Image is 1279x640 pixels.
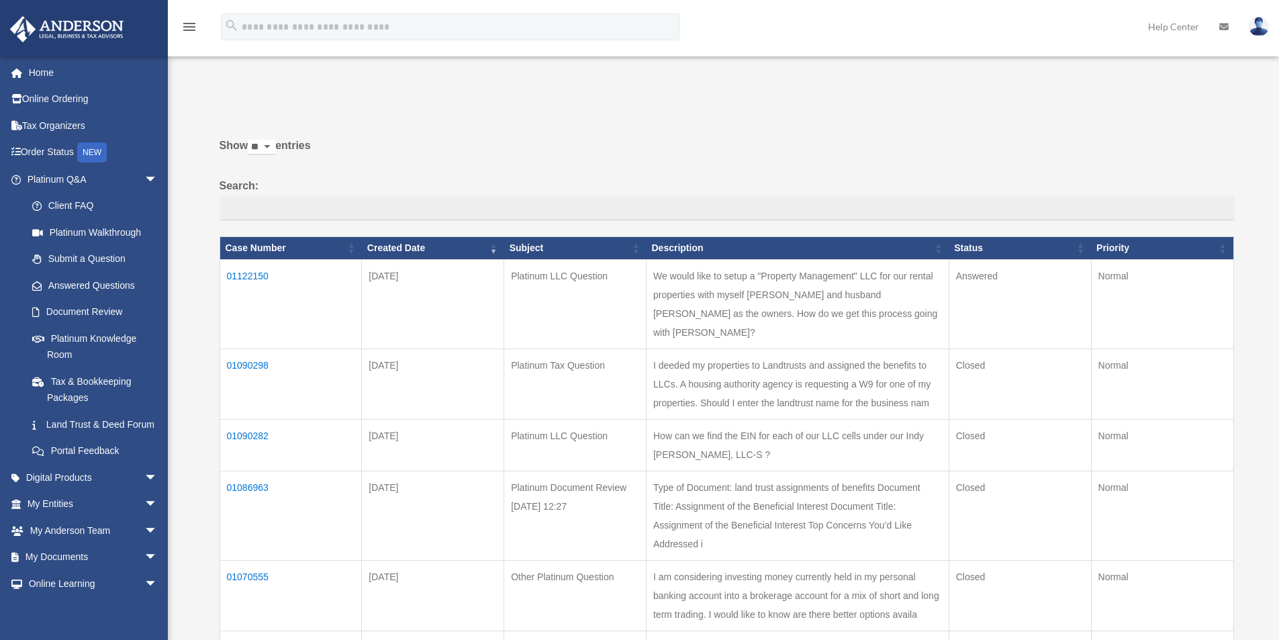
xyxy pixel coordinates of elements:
i: search [224,18,239,33]
td: [DATE] [362,560,504,631]
td: 01122150 [220,259,362,349]
a: Tax Organizers [9,112,178,139]
td: Normal [1091,419,1233,471]
td: 01070555 [220,560,362,631]
i: menu [181,19,197,35]
td: [DATE] [362,419,504,471]
label: Show entries [220,136,1234,169]
td: Closed [949,419,1091,471]
td: Platinum Document Review [DATE] 12:27 [504,471,647,560]
td: We would like to setup a "Property Management" LLC for our rental properties with myself [PERSON_... [646,259,949,349]
th: Created Date: activate to sort column ascending [362,237,504,260]
th: Subject: activate to sort column ascending [504,237,647,260]
img: User Pic [1249,17,1269,36]
span: arrow_drop_down [144,464,171,492]
span: arrow_drop_down [144,544,171,572]
a: Platinum Knowledge Room [19,325,171,368]
td: Closed [949,560,1091,631]
td: Normal [1091,349,1233,419]
td: 01086963 [220,471,362,560]
td: How can we find the EIN for each of our LLC cells under our Indy [PERSON_NAME], LLC-S ? [646,419,949,471]
div: NEW [77,142,107,163]
a: Order StatusNEW [9,139,178,167]
td: Closed [949,349,1091,419]
td: [DATE] [362,349,504,419]
a: Document Review [19,299,171,326]
a: menu [181,24,197,35]
a: Platinum Walkthrough [19,219,171,246]
a: Portal Feedback [19,438,171,465]
td: Normal [1091,560,1233,631]
td: 01090298 [220,349,362,419]
td: Platinum Tax Question [504,349,647,419]
a: My Anderson Teamarrow_drop_down [9,517,178,544]
span: arrow_drop_down [144,517,171,545]
a: Land Trust & Deed Forum [19,411,171,438]
th: Description: activate to sort column ascending [646,237,949,260]
a: My Entitiesarrow_drop_down [9,491,178,518]
a: Answered Questions [19,272,164,299]
input: Search: [220,195,1234,221]
td: I deeded my properties to Landtrusts and assigned the benefits to LLCs. A housing authority agenc... [646,349,949,419]
a: Home [9,59,178,86]
td: Platinum LLC Question [504,419,647,471]
td: [DATE] [362,259,504,349]
td: Other Platinum Question [504,560,647,631]
th: Status: activate to sort column ascending [949,237,1091,260]
td: [DATE] [362,471,504,560]
td: Closed [949,471,1091,560]
td: I am considering investing money currently held in my personal banking account into a brokerage a... [646,560,949,631]
a: Platinum Q&Aarrow_drop_down [9,166,171,193]
a: Online Learningarrow_drop_down [9,570,178,597]
span: arrow_drop_down [144,491,171,518]
td: Normal [1091,471,1233,560]
select: Showentries [248,140,275,155]
span: arrow_drop_down [144,570,171,598]
td: Normal [1091,259,1233,349]
th: Case Number: activate to sort column ascending [220,237,362,260]
td: Platinum LLC Question [504,259,647,349]
label: Search: [220,177,1234,221]
img: Anderson Advisors Platinum Portal [6,16,128,42]
a: Tax & Bookkeeping Packages [19,368,171,411]
span: arrow_drop_down [144,166,171,193]
a: My Documentsarrow_drop_down [9,544,178,571]
a: Client FAQ [19,193,171,220]
td: Answered [949,259,1091,349]
td: Type of Document: land trust assignments of benefits Document Title: Assignment of the Beneficial... [646,471,949,560]
a: Submit a Question [19,246,171,273]
td: 01090282 [220,419,362,471]
a: Online Ordering [9,86,178,113]
th: Priority: activate to sort column ascending [1091,237,1233,260]
a: Digital Productsarrow_drop_down [9,464,178,491]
